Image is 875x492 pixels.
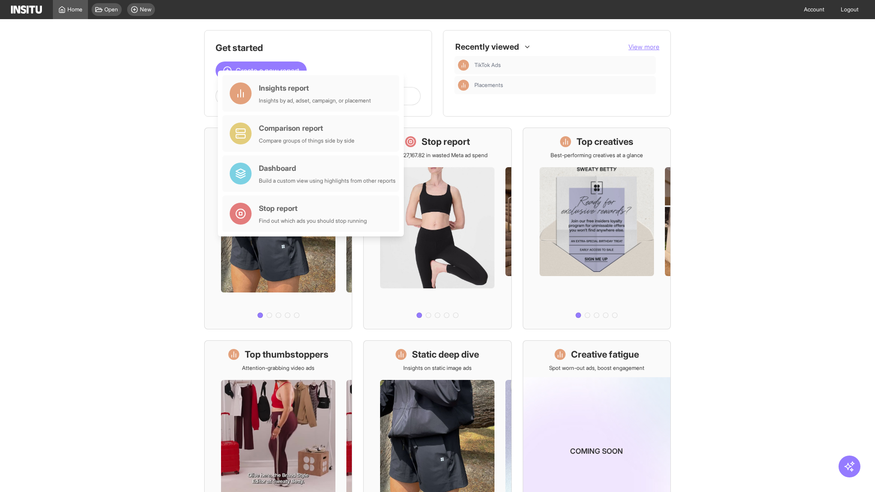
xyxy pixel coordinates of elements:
div: Insights report [259,82,371,93]
a: What's live nowSee all active ads instantly [204,128,352,329]
span: New [140,6,151,13]
p: Insights on static image ads [403,364,472,372]
h1: Top thumbstoppers [245,348,329,361]
span: Open [104,6,118,13]
span: TikTok Ads [474,61,652,69]
a: Stop reportSave £27,167.82 in wasted Meta ad spend [363,128,511,329]
span: Home [67,6,82,13]
span: Placements [474,82,652,89]
div: Compare groups of things side by side [259,137,355,144]
button: Create a new report [216,61,307,80]
div: Build a custom view using highlights from other reports [259,177,396,184]
div: Comparison report [259,123,355,133]
h1: Top creatives [576,135,633,148]
div: Insights [458,60,469,71]
div: Dashboard [259,163,396,174]
p: Attention-grabbing video ads [242,364,314,372]
p: Save £27,167.82 in wasted Meta ad spend [387,152,488,159]
div: Stop report [259,203,367,214]
h1: Stop report [422,135,470,148]
span: TikTok Ads [474,61,501,69]
span: Create a new report [236,65,299,76]
a: Top creativesBest-performing creatives at a glance [523,128,671,329]
img: Logo [11,5,42,14]
div: Find out which ads you should stop running [259,217,367,225]
div: Insights [458,80,469,91]
h1: Static deep dive [412,348,479,361]
span: Placements [474,82,503,89]
h1: Get started [216,41,421,54]
div: Insights by ad, adset, campaign, or placement [259,97,371,104]
button: View more [628,42,659,51]
span: View more [628,43,659,51]
p: Best-performing creatives at a glance [551,152,643,159]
